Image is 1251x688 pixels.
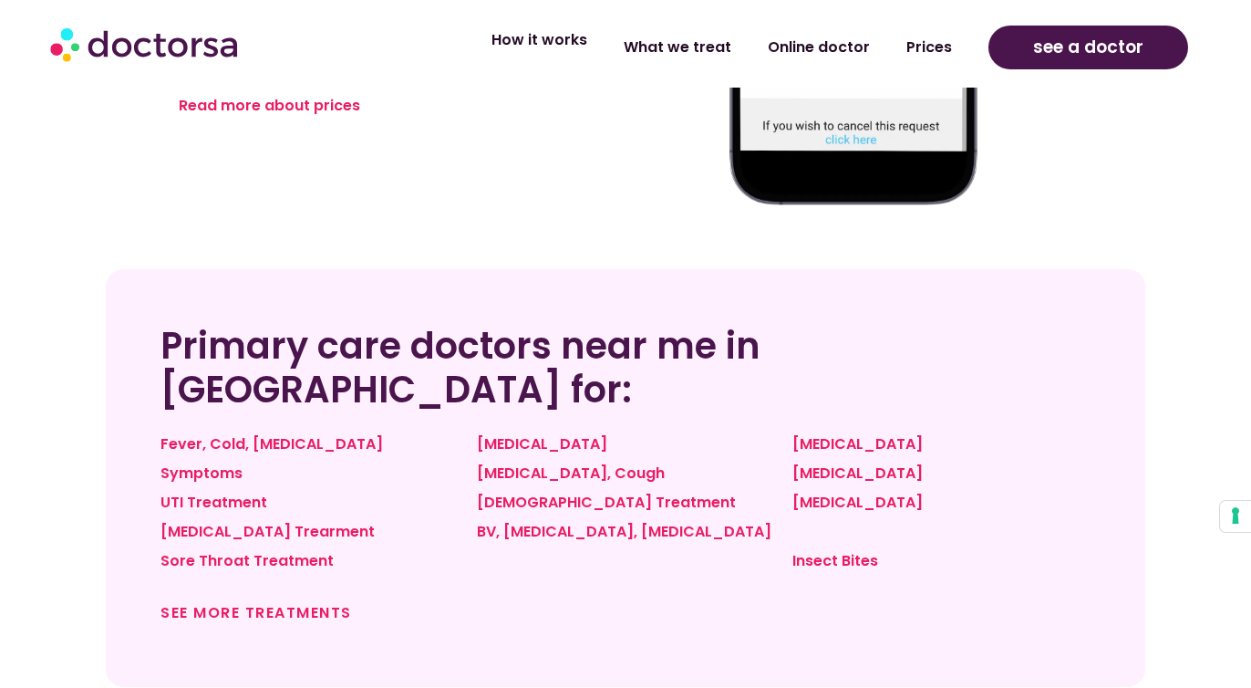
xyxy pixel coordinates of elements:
a: See more treatments [160,602,352,623]
a: see a doctor [988,26,1188,69]
button: Your consent preferences for tracking technologies [1220,501,1251,532]
a: Insect Bites [792,550,878,571]
a: BV [477,521,496,542]
a: [MEDICAL_DATA] [792,463,923,484]
a: [MEDICAL_DATA] Trearment [160,521,375,542]
a: Prices [888,26,970,68]
a: What we treat [605,26,750,68]
nav: Menu [333,26,970,68]
a: Fever, Cold, [MEDICAL_DATA] Symptoms [160,433,383,484]
a: UTI Treatment [160,492,267,513]
a: Online doctor [750,26,888,68]
h2: Primary care doctors near me in [GEOGRAPHIC_DATA] for: [160,324,1091,412]
span: see a doctor [1033,33,1143,62]
a: [MEDICAL_DATA] [477,433,607,454]
a: , [MEDICAL_DATA] [634,521,771,542]
a: [DEMOGRAPHIC_DATA] Treatment [477,492,736,513]
a: [MEDICAL_DATA] [792,492,923,513]
a: Sore Throat Treatment [160,550,334,571]
a: [MEDICAL_DATA], Cough [477,463,665,484]
a: , [MEDICAL_DATA] [496,521,634,542]
a: [MEDICAL_DATA] [792,433,923,454]
a: Read more about prices [179,95,360,116]
a: How it works [473,19,605,61]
